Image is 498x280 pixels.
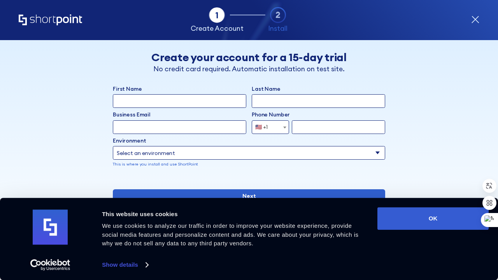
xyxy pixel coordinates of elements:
[102,222,358,247] span: We use cookies to analyze our traffic in order to improve your website experience, provide social...
[102,259,148,271] a: Show details
[102,210,368,219] div: This website uses cookies
[33,210,68,245] img: logo
[377,207,489,230] button: OK
[16,259,84,271] a: Usercentrics Cookiebot - opens in a new window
